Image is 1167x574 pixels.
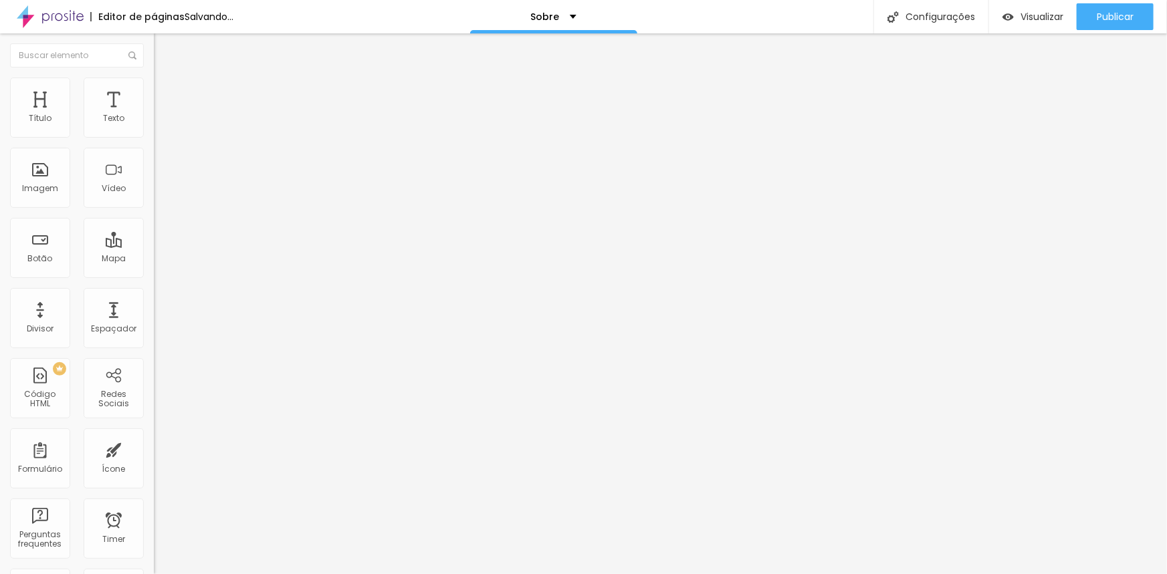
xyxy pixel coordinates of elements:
div: Título [29,114,51,123]
button: Visualizar [989,3,1077,30]
div: Mapa [102,254,126,263]
div: Ícone [102,464,126,474]
img: view-1.svg [1002,11,1014,23]
button: Publicar [1077,3,1154,30]
div: Vídeo [102,184,126,193]
div: Espaçador [91,324,136,333]
span: Visualizar [1021,11,1063,22]
div: Texto [103,114,124,123]
div: Formulário [18,464,62,474]
div: Imagem [22,184,58,193]
img: Icone [887,11,899,23]
div: Timer [102,535,125,544]
span: Publicar [1097,11,1134,22]
div: Editor de páginas [90,12,185,21]
div: Salvando... [185,12,233,21]
div: Botão [28,254,53,263]
div: Redes Sociais [87,390,140,409]
iframe: Editor [154,33,1167,574]
div: Divisor [27,324,54,333]
input: Buscar elemento [10,43,144,67]
div: Perguntas frequentes [13,530,66,549]
div: Código HTML [13,390,66,409]
img: Icone [128,51,136,59]
p: Sobre [531,12,560,21]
